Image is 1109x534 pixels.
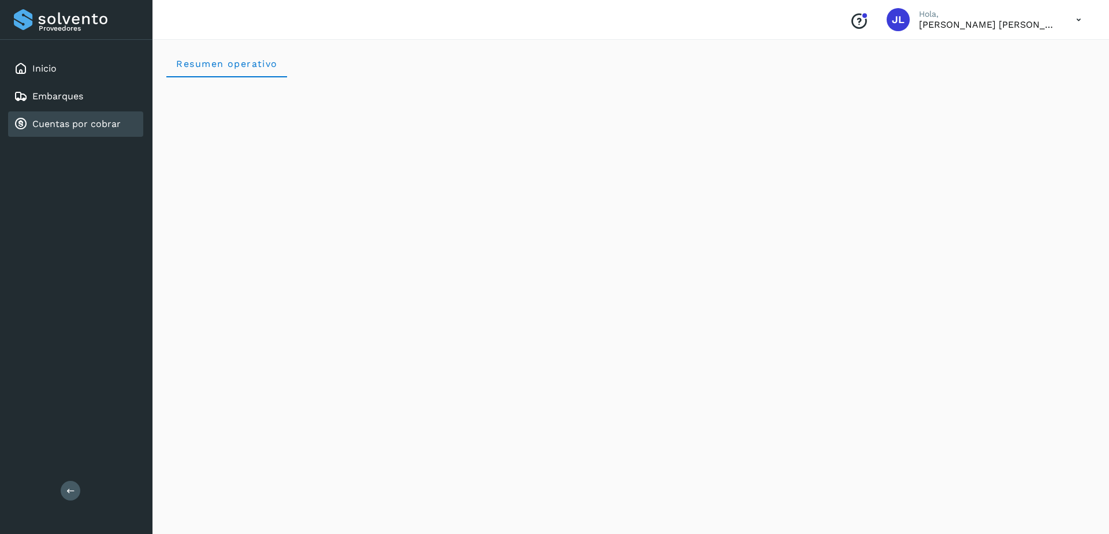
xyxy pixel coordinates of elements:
p: José Luis Salinas Maldonado [919,19,1058,30]
a: Inicio [32,63,57,74]
a: Cuentas por cobrar [32,118,121,129]
a: Embarques [32,91,83,102]
div: Cuentas por cobrar [8,111,143,137]
div: Embarques [8,84,143,109]
p: Hola, [919,9,1058,19]
div: Inicio [8,56,143,81]
p: Proveedores [39,24,139,32]
span: Resumen operativo [176,58,278,69]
